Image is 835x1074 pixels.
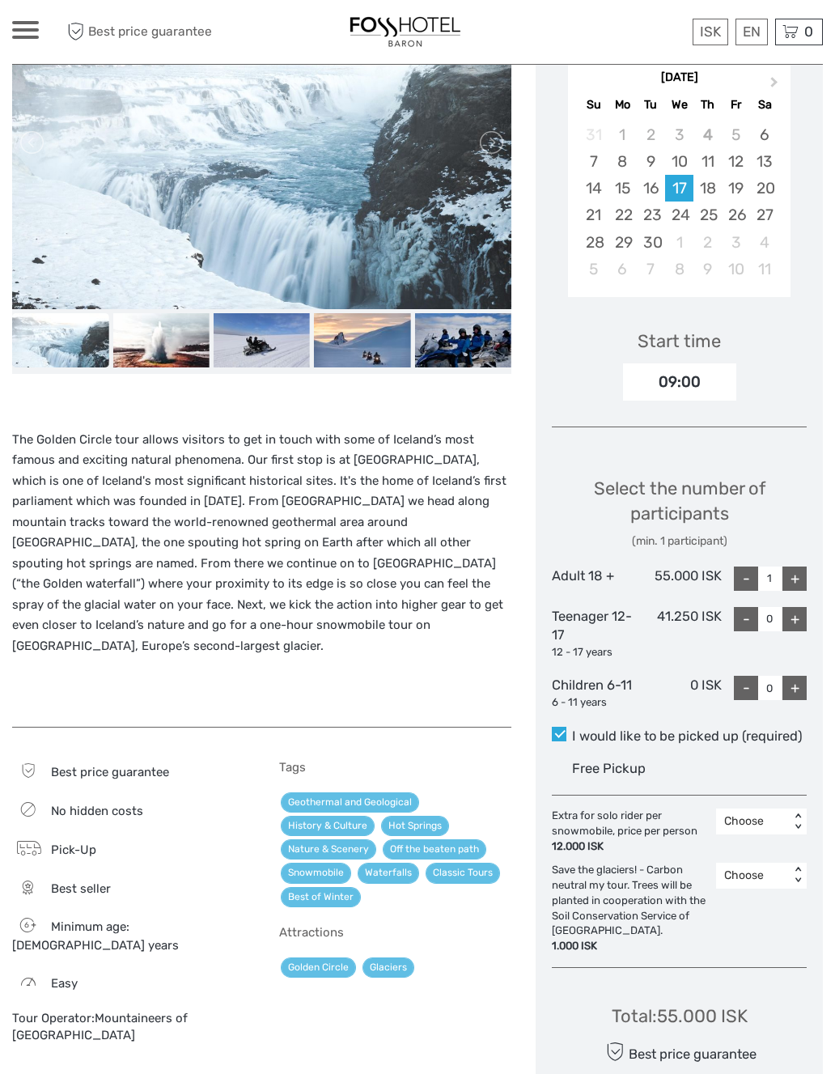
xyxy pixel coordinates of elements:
[602,1038,757,1066] div: Best price guarantee
[637,567,722,591] div: 55.000 ISK
[112,313,209,367] img: d20006cff51242719c6f2951424a6da4_slider_thumbnail.jpeg
[579,94,608,116] div: Su
[722,148,750,175] div: Choose Friday, September 12th, 2025
[665,175,693,202] div: Choose Wednesday, September 17th, 2025
[638,329,721,354] div: Start time
[358,863,419,883] a: Waterfalls
[722,121,750,148] div: Not available Friday, September 5th, 2025
[552,839,708,855] div: 12.000 ISK
[12,1011,188,1042] a: Mountaineers of [GEOGRAPHIC_DATA]
[700,23,721,40] span: ISK
[608,175,637,202] div: Choose Monday, September 15th, 2025
[782,676,807,700] div: +
[552,607,637,660] div: Teenager 12-17
[552,727,807,746] label: I would like to be picked up (required)
[693,121,722,148] div: Not available Thursday, September 4th, 2025
[750,175,778,202] div: Choose Saturday, September 20th, 2025
[608,256,637,282] div: Choose Monday, October 6th, 2025
[608,229,637,256] div: Choose Monday, September 29th, 2025
[579,256,608,282] div: Choose Sunday, October 5th, 2025
[552,809,716,855] div: Extra for solo rider per snowmobile, price per person
[665,94,693,116] div: We
[362,957,414,978] a: Glaciers
[552,695,637,711] div: 6 - 11 years
[552,939,708,954] div: 1.000 ISK
[12,1010,245,1045] div: Tour Operator:
[750,94,778,116] div: Sa
[608,148,637,175] div: Choose Monday, September 8th, 2025
[750,256,778,282] div: Choose Saturday, October 11th, 2025
[415,313,511,367] img: beb7156f110246c398c407fde2ae5fce_slider_thumbnail.jpg
[693,202,722,228] div: Choose Thursday, September 25th, 2025
[665,148,693,175] div: Choose Wednesday, September 10th, 2025
[314,313,410,367] img: 639669f3b0314d81813c9e080ae6c491_slider_thumbnail.jpg
[763,74,789,100] button: Next Month
[51,765,169,779] span: Best price guarantee
[51,976,78,991] span: Easy
[782,607,807,631] div: +
[383,839,486,860] a: Off the beaten path
[750,229,778,256] div: Choose Saturday, October 4th, 2025
[802,23,816,40] span: 0
[608,121,637,148] div: Not available Monday, September 1st, 2025
[693,256,722,282] div: Choose Thursday, October 9th, 2025
[750,148,778,175] div: Choose Saturday, September 13th, 2025
[637,256,665,282] div: Choose Tuesday, October 7th, 2025
[552,676,637,710] div: Children 6-11
[665,256,693,282] div: Choose Wednesday, October 8th, 2025
[15,919,38,931] span: 6
[724,868,782,884] div: Choose
[281,839,376,860] a: Nature & Scenery
[750,121,778,148] div: Choose Saturday, September 6th, 2025
[579,121,608,148] div: Not available Sunday, August 31st, 2025
[552,533,807,550] div: (min. 1 participant)
[552,567,637,591] div: Adult 18 +
[568,70,790,87] div: [DATE]
[637,676,722,710] div: 0 ISK
[51,843,96,857] span: Pick-Up
[279,925,512,940] h5: Attractions
[214,313,310,367] img: b8822a8826ec45d5825b92fa4f601ae4_slider_thumbnail.jpg
[722,202,750,228] div: Choose Friday, September 26th, 2025
[734,676,758,700] div: -
[13,6,61,55] button: Open LiveChat chat widget
[579,202,608,228] div: Choose Sunday, September 21st, 2025
[782,567,807,591] div: +
[381,816,449,836] a: Hot Springs
[608,202,637,228] div: Choose Monday, September 22nd, 2025
[722,256,750,282] div: Choose Friday, October 10th, 2025
[281,792,419,813] a: Geothermal and Geological
[281,816,375,836] a: History & Culture
[637,175,665,202] div: Choose Tuesday, September 16th, 2025
[693,148,722,175] div: Choose Thursday, September 11th, 2025
[722,229,750,256] div: Choose Friday, October 3rd, 2025
[426,863,500,883] a: Classic Tours
[281,887,361,907] a: Best of Winter
[665,121,693,148] div: Not available Wednesday, September 3rd, 2025
[12,430,511,657] p: The Golden Circle tour allows visitors to get in touch with some of Iceland’s most famous and exc...
[693,175,722,202] div: Choose Thursday, September 18th, 2025
[734,607,758,631] div: -
[722,94,750,116] div: Fr
[552,476,807,550] div: Select the number of participants
[791,868,805,885] div: < >
[579,229,608,256] div: Choose Sunday, September 28th, 2025
[637,121,665,148] div: Not available Tuesday, September 2nd, 2025
[735,19,768,45] div: EN
[552,863,716,954] div: Save the glaciers! - Carbon neutral my tour. Trees will be planted in cooperation with the Soil C...
[637,148,665,175] div: Choose Tuesday, September 9th, 2025
[724,813,782,830] div: Choose
[573,121,785,282] div: month 2025-09
[693,229,722,256] div: Choose Thursday, October 2nd, 2025
[279,760,512,775] h5: Tags
[637,94,665,116] div: Tu
[51,804,143,818] span: No hidden costs
[579,148,608,175] div: Choose Sunday, September 7th, 2025
[51,881,111,896] span: Best seller
[579,175,608,202] div: Choose Sunday, September 14th, 2025
[665,229,693,256] div: Choose Wednesday, October 1st, 2025
[612,1004,748,1029] div: Total : 55.000 ISK
[637,202,665,228] div: Choose Tuesday, September 23rd, 2025
[552,645,637,660] div: 12 - 17 years
[693,94,722,116] div: Th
